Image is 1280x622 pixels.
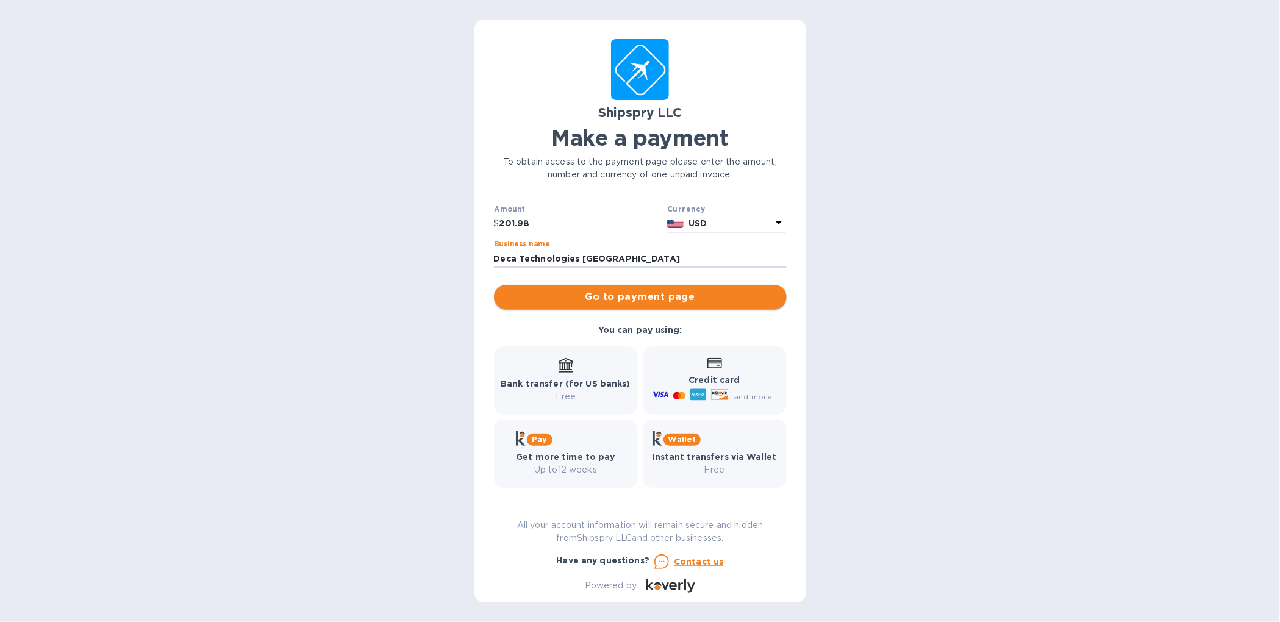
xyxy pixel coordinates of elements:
[598,105,682,120] b: Shipspry LLC
[494,155,787,181] p: To obtain access to the payment page please enter the amount, number and currency of one unpaid i...
[653,452,777,462] b: Instant transfers via Wallet
[668,435,696,444] b: Wallet
[504,290,777,304] span: Go to payment page
[674,557,724,567] u: Contact us
[501,390,631,403] p: Free
[494,519,787,545] p: All your account information will remain secure and hidden from Shipspry LLC and other businesses.
[494,249,787,268] input: Enter business name
[653,463,777,476] p: Free
[557,556,650,565] b: Have any questions?
[667,204,705,213] b: Currency
[494,285,787,309] button: Go to payment page
[494,241,550,248] label: Business name
[494,125,787,151] h1: Make a payment
[667,220,684,228] img: USD
[494,217,499,230] p: $
[499,215,663,233] input: 0.00
[688,375,740,385] b: Credit card
[516,463,615,476] p: Up to 12 weeks
[598,325,682,335] b: You can pay using:
[494,206,525,213] label: Amount
[501,379,631,388] b: Bank transfer (for US banks)
[585,579,637,592] p: Powered by
[734,392,778,401] span: and more...
[516,452,615,462] b: Get more time to pay
[532,435,547,444] b: Pay
[688,218,707,228] b: USD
